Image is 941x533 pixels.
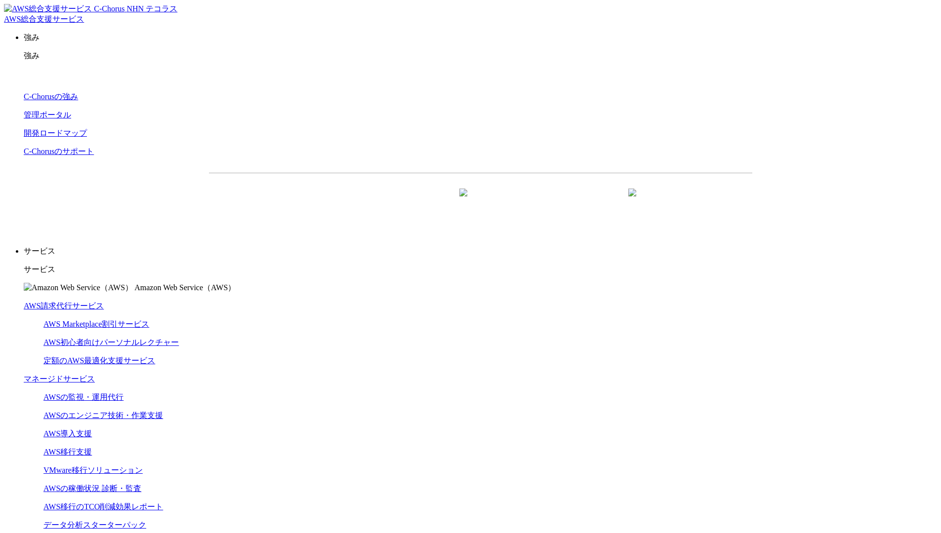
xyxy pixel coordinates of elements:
p: サービス [24,246,937,257]
span: Amazon Web Service（AWS） [134,283,236,292]
a: C-Chorusの強み [24,92,78,101]
a: 開発ロードマップ [24,129,87,137]
a: AWSの稼働状況 診断・監査 [43,484,141,493]
a: AWS導入支援 [43,429,92,438]
a: AWS移行支援 [43,448,92,456]
a: 定額のAWS最適化支援サービス [43,356,155,365]
a: AWS請求代行サービス [24,302,104,310]
p: 強み [24,51,937,61]
a: AWS総合支援サービス C-Chorus NHN テコラスAWS総合支援サービス [4,4,177,23]
img: Amazon Web Service（AWS） [24,283,133,293]
a: データ分析スターターパック [43,521,146,529]
img: AWS総合支援サービス C-Chorus [4,4,125,14]
a: 資料を請求する [317,189,476,214]
a: AWSの監視・運用代行 [43,393,123,401]
a: VMware移行ソリューション [43,466,143,474]
p: サービス [24,265,937,275]
a: マネージドサービス [24,375,95,383]
a: C-Chorusのサポート [24,147,94,155]
img: 矢印 [628,189,636,214]
a: AWS初心者向けパーソナルレクチャー [43,338,179,346]
a: まずは相談する [486,189,645,214]
a: AWSのエンジニア技術・作業支援 [43,411,163,419]
a: 管理ポータル [24,111,71,119]
a: AWS移行のTCO削減効果レポート [43,502,163,511]
p: 強み [24,33,937,43]
a: AWS Marketplace割引サービス [43,320,149,328]
img: 矢印 [459,189,467,214]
